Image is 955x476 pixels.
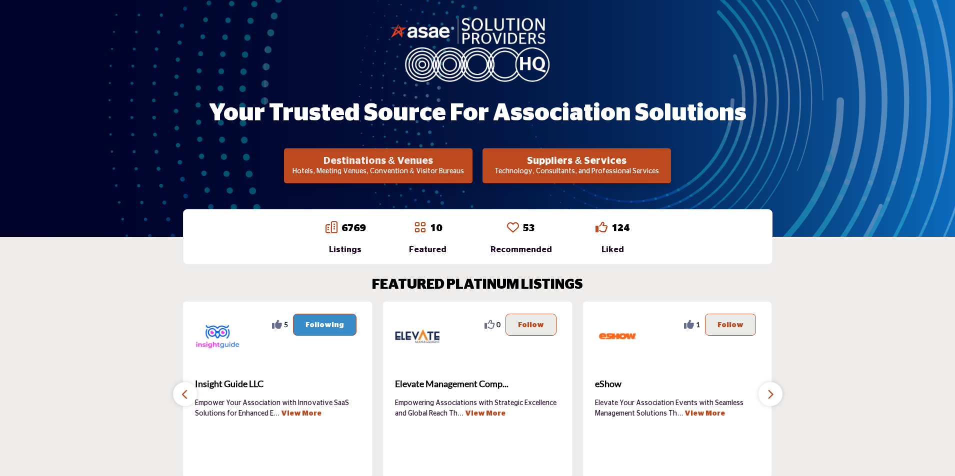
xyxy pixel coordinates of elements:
[677,410,683,417] span: ...
[195,377,360,391] span: Insight Guide LLC
[717,319,743,330] p: Follow
[430,223,442,233] a: 10
[490,244,552,256] div: Recommended
[611,223,629,233] a: 124
[195,314,240,359] img: Insight Guide LLC
[457,410,463,417] span: ...
[523,223,535,233] a: 53
[696,319,700,330] span: 1
[287,155,469,167] h2: Destinations & Venues
[505,314,556,336] button: Follow
[409,244,446,256] div: Featured
[395,371,560,398] a: Elevate Management Comp...
[414,221,426,235] a: Go to Featured
[485,155,668,167] h2: Suppliers & Services
[395,314,440,359] img: Elevate Management Company
[485,167,668,177] p: Technology, Consultants, and Professional Services
[287,167,469,177] p: Hotels, Meeting Venues, Convention & Visitor Bureaus
[372,277,583,294] h2: FEATURED PLATINUM LISTINGS
[465,410,505,417] a: View More
[496,319,500,330] span: 0
[305,319,344,330] p: Following
[284,148,472,183] button: Destinations & Venues Hotels, Meeting Venues, Convention & Visitor Bureaus
[518,319,544,330] p: Follow
[395,398,560,418] p: Empowering Associations with Strategic Excellence and Global Reach Th
[595,221,607,233] i: Go to Liked
[395,371,560,398] b: Elevate Management Company
[595,244,629,256] div: Liked
[293,314,356,336] button: Following
[595,377,760,391] span: eShow
[684,410,725,417] a: View More
[482,148,671,183] button: Suppliers & Services Technology, Consultants, and Professional Services
[595,398,760,418] p: Elevate Your Association Events with Seamless Management Solutions Th
[325,244,365,256] div: Listings
[395,377,560,391] span: Elevate Management Comp...
[705,314,756,336] button: Follow
[273,410,279,417] span: ...
[595,371,760,398] a: eShow
[281,410,321,417] a: View More
[195,371,360,398] a: Insight Guide LLC
[595,314,640,359] img: eShow
[341,223,365,233] a: 6769
[209,98,746,129] h1: Your Trusted Source for Association Solutions
[195,398,360,418] p: Empower Your Association with Innovative SaaS Solutions for Enhanced E
[390,15,565,81] img: image
[284,319,288,330] span: 5
[507,221,519,235] a: Go to Recommended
